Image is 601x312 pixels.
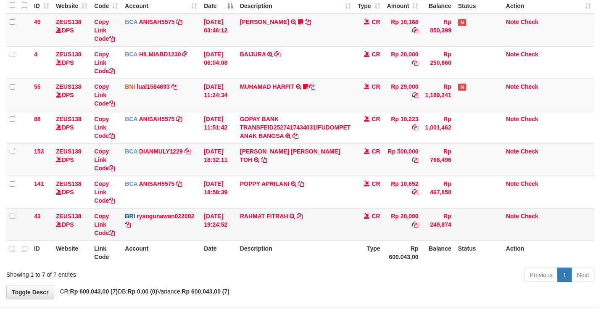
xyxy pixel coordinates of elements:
[34,180,44,187] span: 141
[372,83,380,90] span: CR
[34,213,41,219] span: 43
[455,241,503,264] th: Status
[139,116,175,122] a: ANISAH5575
[261,156,267,163] a: Copy CARINA OCTAVIA TOH to clipboard
[94,19,115,42] a: Copy Link Code
[521,116,538,122] a: Check
[56,148,82,155] a: ZEUS138
[310,83,316,90] a: Copy MUHAMAD HARFIT to clipboard
[422,79,455,111] td: Rp 1,189,241
[458,84,467,91] span: Has Note
[6,285,54,299] a: Toggle Descr
[240,116,351,139] a: GOPAY BANK TRANSFEID2527417434031IFUDOMPET ANAK BANGSA
[413,189,419,196] a: Copy Rp 10,652 to clipboard
[240,19,289,25] a: [PERSON_NAME]
[572,268,595,282] a: Next
[354,241,384,264] th: Type
[298,180,304,187] a: Copy POPPY APRILANI to clipboard
[53,46,91,79] td: DPS
[34,51,37,58] span: 4
[139,51,181,58] a: HILMIABD1230
[293,132,298,139] a: Copy GOPAY BANK TRANSFEID2527417434031IFUDOMPET ANAK BANGSA to clipboard
[237,241,354,264] th: Description
[413,156,419,163] a: Copy Rp 500,000 to clipboard
[56,116,82,122] a: ZEUS138
[31,241,53,264] th: ID
[422,208,455,241] td: Rp 249,874
[558,268,572,282] a: 1
[94,213,115,236] a: Copy Link Code
[53,176,91,208] td: DPS
[372,180,380,187] span: CR
[372,19,380,25] span: CR
[274,51,280,58] a: Copy BAIJURA to clipboard
[384,79,422,111] td: Rp 29,000
[422,14,455,47] td: Rp 850,399
[53,14,91,47] td: DPS
[521,180,538,187] a: Check
[422,111,455,143] td: Rp 1,001,462
[121,241,200,264] th: Account
[305,19,311,25] a: Copy INA PAUJANAH to clipboard
[94,148,115,172] a: Copy Link Code
[139,148,183,155] a: DIANMULY1229
[413,124,419,131] a: Copy Rp 10,223 to clipboard
[384,14,422,47] td: Rp 10,168
[125,180,137,187] span: BCA
[56,288,230,295] span: CR: DB: Variance:
[125,148,137,155] span: BCA
[521,19,538,25] a: Check
[125,116,137,122] span: BCA
[139,180,175,187] a: ANISAH5575
[240,51,266,58] a: BAIJURA
[56,213,82,219] a: ZEUS138
[521,83,538,90] a: Check
[34,83,41,90] span: 55
[53,143,91,176] td: DPS
[413,27,419,34] a: Copy Rp 10,168 to clipboard
[56,83,82,90] a: ZEUS138
[521,213,538,219] a: Check
[384,143,422,176] td: Rp 500,000
[503,241,595,264] th: Action
[200,14,237,47] td: [DATE] 03:46:12
[200,79,237,111] td: [DATE] 11:24:34
[240,213,288,219] a: RAHMAT FITRAH
[56,51,82,58] a: ZEUS138
[183,51,189,58] a: Copy HILMIABD1230 to clipboard
[34,116,41,122] span: 88
[53,79,91,111] td: DPS
[422,176,455,208] td: Rp 467,850
[413,59,419,66] a: Copy Rp 20,000 to clipboard
[171,83,177,90] a: Copy lual1584693 to clipboard
[384,176,422,208] td: Rp 10,652
[34,148,44,155] span: 153
[506,83,519,90] a: Note
[70,288,118,295] strong: Rp 600.043,00 (7)
[185,148,190,155] a: Copy DIANMULY1229 to clipboard
[137,213,194,219] a: ryangunawan022002
[422,143,455,176] td: Rp 768,496
[372,51,380,58] span: CR
[139,19,175,25] a: ANISAH5575
[182,288,230,295] strong: Rp 600.043,00 (7)
[506,19,519,25] a: Note
[521,148,538,155] a: Check
[297,213,303,219] a: Copy RAHMAT FITRAH to clipboard
[506,180,519,187] a: Note
[413,92,419,98] a: Copy Rp 29,000 to clipboard
[34,19,41,25] span: 49
[200,143,237,176] td: [DATE] 18:32:11
[125,83,135,90] span: BNI
[458,19,467,26] span: Has Note
[56,180,82,187] a: ZEUS138
[137,83,170,90] a: lual1584693
[200,176,237,208] td: [DATE] 18:58:39
[384,241,422,264] th: Rp 600.043,00
[372,213,380,219] span: CR
[384,46,422,79] td: Rp 20,000
[506,148,519,155] a: Note
[176,180,182,187] a: Copy ANISAH5575 to clipboard
[6,267,244,279] div: Showing 1 to 7 of 7 entries
[525,268,558,282] a: Previous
